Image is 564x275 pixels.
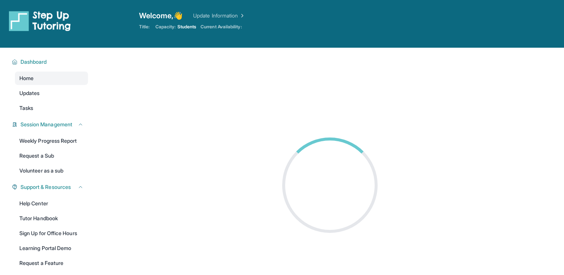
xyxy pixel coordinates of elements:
a: Updates [15,86,88,100]
a: Help Center [15,197,88,210]
span: Updates [19,89,40,97]
button: Session Management [18,121,84,128]
a: Weekly Progress Report [15,134,88,148]
span: Home [19,75,34,82]
a: Request a Sub [15,149,88,162]
a: Learning Portal Demo [15,241,88,255]
button: Support & Resources [18,183,84,191]
span: Support & Resources [21,183,71,191]
span: Title: [139,24,149,30]
img: logo [9,10,71,31]
a: Request a Feature [15,256,88,270]
img: Chevron Right [238,12,245,19]
span: Tasks [19,104,33,112]
a: Update Information [193,12,245,19]
button: Dashboard [18,58,84,66]
span: Students [177,24,196,30]
a: Tasks [15,101,88,115]
a: Volunteer as a sub [15,164,88,177]
span: Dashboard [21,58,47,66]
span: Welcome, 👋 [139,10,183,21]
a: Sign Up for Office Hours [15,227,88,240]
span: Capacity: [155,24,176,30]
a: Tutor Handbook [15,212,88,225]
a: Home [15,72,88,85]
span: Session Management [21,121,72,128]
span: Current Availability: [201,24,242,30]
